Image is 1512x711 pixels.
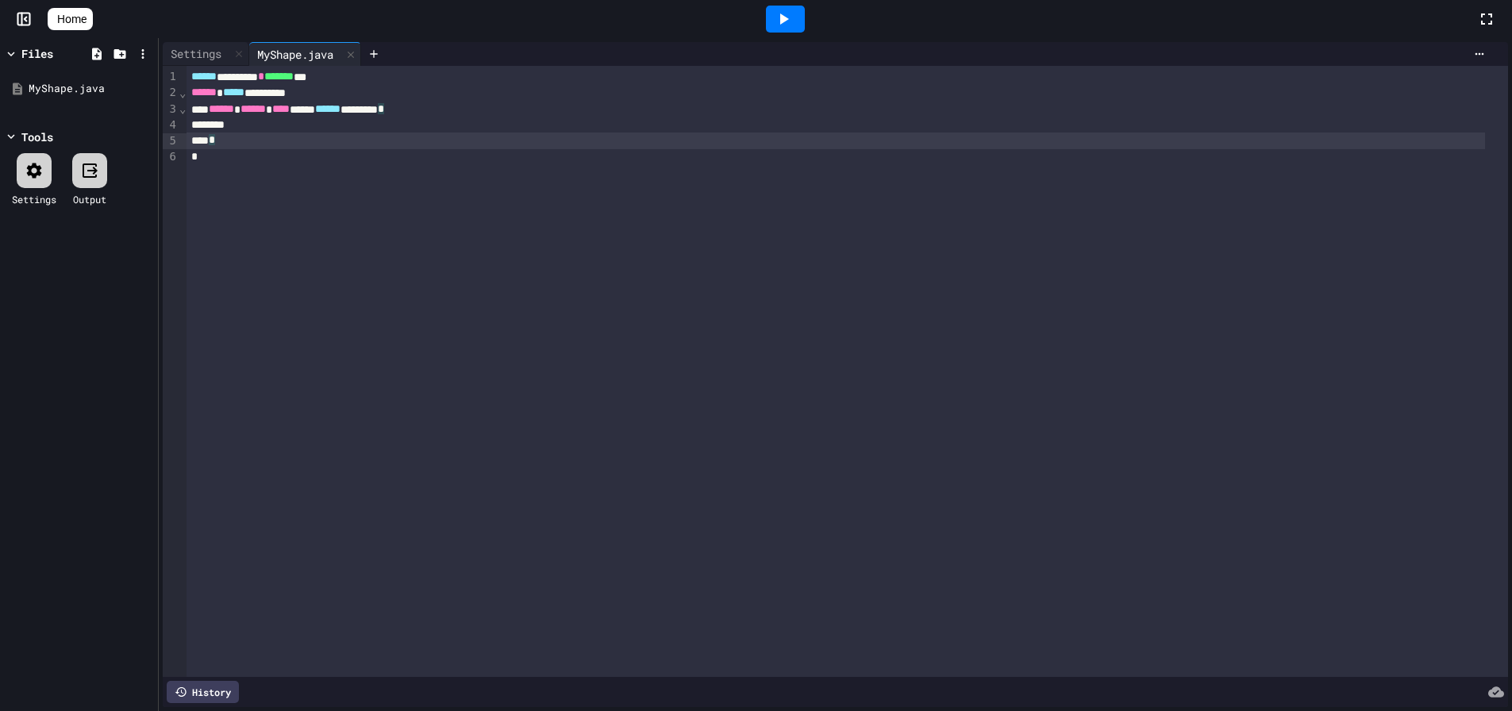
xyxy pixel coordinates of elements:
[163,69,179,85] div: 1
[163,45,229,62] div: Settings
[163,117,179,133] div: 4
[179,102,187,115] span: Fold line
[12,192,56,206] div: Settings
[163,85,179,101] div: 2
[48,8,93,30] a: Home
[21,45,53,62] div: Files
[163,133,179,149] div: 5
[249,46,341,63] div: MyShape.java
[167,681,239,703] div: History
[57,11,87,27] span: Home
[29,81,152,97] div: MyShape.java
[187,66,1508,677] div: To enrich screen reader interactions, please activate Accessibility in Grammarly extension settings
[163,149,179,165] div: 6
[163,42,249,66] div: Settings
[73,192,106,206] div: Output
[21,129,53,145] div: Tools
[249,42,361,66] div: MyShape.java
[163,102,179,117] div: 3
[179,86,187,99] span: Fold line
